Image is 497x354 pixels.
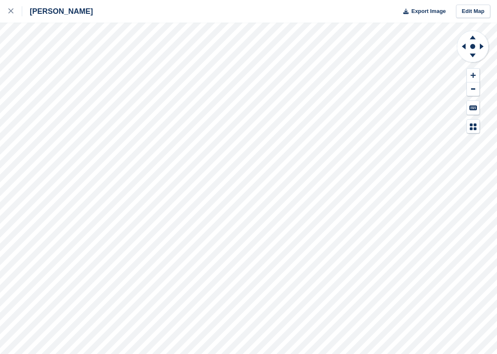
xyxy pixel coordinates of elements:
button: Zoom In [467,69,479,82]
button: Export Image [398,5,446,18]
button: Keyboard Shortcuts [467,101,479,115]
span: Export Image [411,7,445,15]
a: Edit Map [456,5,490,18]
button: Zoom Out [467,82,479,96]
button: Map Legend [467,120,479,133]
div: [PERSON_NAME] [22,6,93,16]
